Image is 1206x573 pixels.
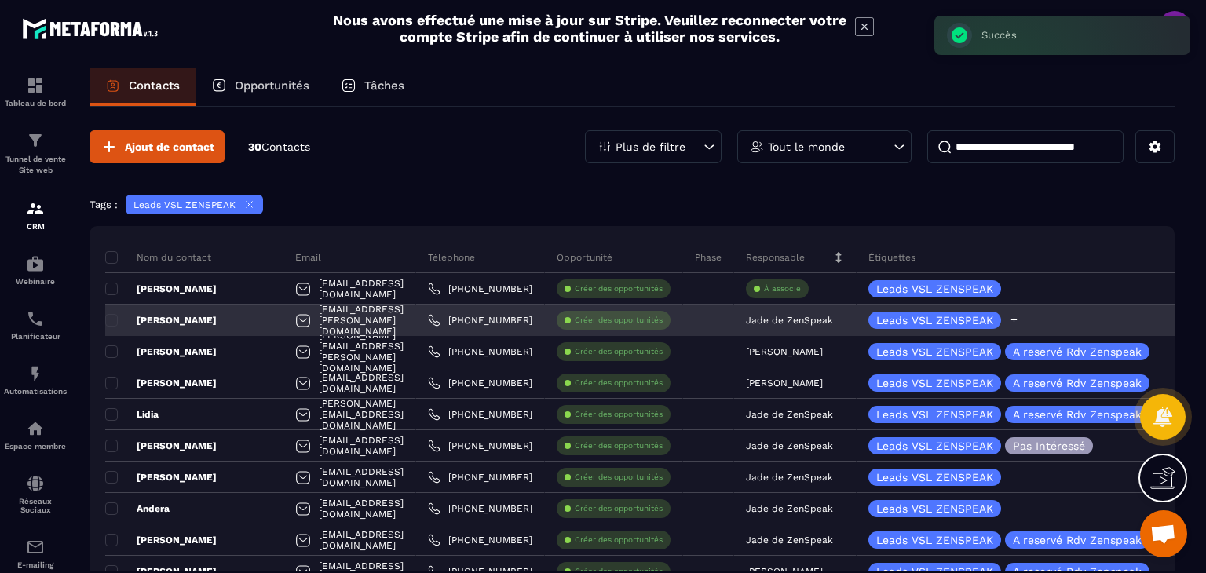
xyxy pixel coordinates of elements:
p: Leads VSL ZENSPEAK [876,315,993,326]
p: Tâches [364,78,404,93]
p: Andera [105,502,170,515]
p: Étiquettes [868,251,915,264]
p: Jade de ZenSpeak [746,472,833,483]
p: Contacts [129,78,180,93]
a: Opportunités [196,68,325,106]
p: Tableau de bord [4,99,67,108]
a: [PHONE_NUMBER] [428,345,532,358]
p: Réseaux Sociaux [4,497,67,514]
button: Ajout de contact [90,130,225,163]
p: A reservé Rdv Zenspeak [1013,535,1142,546]
p: Jade de ZenSpeak [746,440,833,451]
a: [PHONE_NUMBER] [428,408,532,421]
p: [PERSON_NAME] [746,378,823,389]
p: [PERSON_NAME] [746,346,823,357]
p: Leads VSL ZENSPEAK [876,472,993,483]
p: A reservé Rdv Zenspeak [1013,378,1142,389]
p: Jade de ZenSpeak [746,535,833,546]
p: Leads VSL ZENSPEAK [876,409,993,420]
p: Jade de ZenSpeak [746,409,833,420]
p: Leads VSL ZENSPEAK [876,535,993,546]
img: formation [26,131,45,150]
p: [PERSON_NAME] [105,283,217,295]
p: Leads VSL ZENSPEAK [876,503,993,514]
a: [PHONE_NUMBER] [428,502,532,515]
a: social-networksocial-networkRéseaux Sociaux [4,462,67,526]
a: formationformationTunnel de vente Site web [4,119,67,188]
a: Tâches [325,68,420,106]
p: Lidia [105,408,159,421]
a: formationformationCRM [4,188,67,243]
p: Leads VSL ZENSPEAK [876,440,993,451]
p: Jade de ZenSpeak [746,315,833,326]
p: [PERSON_NAME] [105,314,217,327]
p: 30 [248,140,310,155]
p: [PERSON_NAME] [105,345,217,358]
img: formation [26,199,45,218]
h2: Nous avons effectué une mise à jour sur Stripe. Veuillez reconnecter votre compte Stripe afin de ... [332,12,847,45]
a: automationsautomationsAutomatisations [4,352,67,407]
p: Espace membre [4,442,67,451]
a: [PHONE_NUMBER] [428,471,532,484]
p: Créer des opportunités [575,440,663,451]
p: Créer des opportunités [575,315,663,326]
a: schedulerschedulerPlanificateur [4,297,67,352]
a: automationsautomationsEspace membre [4,407,67,462]
p: Planificateur [4,332,67,341]
a: [PHONE_NUMBER] [428,534,532,546]
p: Tags : [90,199,118,210]
span: Ajout de contact [125,139,214,155]
a: [PHONE_NUMBER] [428,377,532,389]
p: [PERSON_NAME] [105,440,217,452]
img: automations [26,254,45,273]
p: Tunnel de vente Site web [4,154,67,176]
p: Pas Intéressé [1013,440,1085,451]
p: Créer des opportunités [575,409,663,420]
a: formationformationTableau de bord [4,64,67,119]
p: [PERSON_NAME] [105,471,217,484]
p: Créer des opportunités [575,378,663,389]
p: Opportunités [235,78,309,93]
p: Leads VSL ZENSPEAK [876,283,993,294]
p: À associe [764,283,801,294]
p: Téléphone [428,251,475,264]
img: scheduler [26,309,45,328]
p: Email [295,251,321,264]
p: Automatisations [4,387,67,396]
p: Leads VSL ZENSPEAK [876,378,993,389]
p: Créer des opportunités [575,535,663,546]
p: Nom du contact [105,251,211,264]
a: [PHONE_NUMBER] [428,283,532,295]
p: [PERSON_NAME] [105,377,217,389]
img: automations [26,419,45,438]
p: Opportunité [557,251,612,264]
p: Créer des opportunités [575,503,663,514]
p: CRM [4,222,67,231]
p: Créer des opportunités [575,283,663,294]
p: A reservé Rdv Zenspeak [1013,409,1142,420]
img: automations [26,364,45,383]
a: [PHONE_NUMBER] [428,440,532,452]
div: Ouvrir le chat [1140,510,1187,557]
a: automationsautomationsWebinaire [4,243,67,297]
p: A reservé Rdv Zenspeak [1013,346,1142,357]
p: Responsable [746,251,805,264]
img: logo [22,14,163,43]
p: Jade de ZenSpeak [746,503,833,514]
p: Tout le monde [768,141,845,152]
p: Webinaire [4,277,67,286]
p: Créer des opportunités [575,472,663,483]
p: Plus de filtre [616,141,685,152]
p: Phase [695,251,722,264]
a: Contacts [90,68,196,106]
a: [PHONE_NUMBER] [428,314,532,327]
p: Leads VSL ZENSPEAK [133,199,236,210]
span: Contacts [261,141,310,153]
p: [PERSON_NAME] [105,534,217,546]
p: E-mailing [4,560,67,569]
img: formation [26,76,45,95]
p: Créer des opportunités [575,346,663,357]
img: social-network [26,474,45,493]
p: Leads VSL ZENSPEAK [876,346,993,357]
img: email [26,538,45,557]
